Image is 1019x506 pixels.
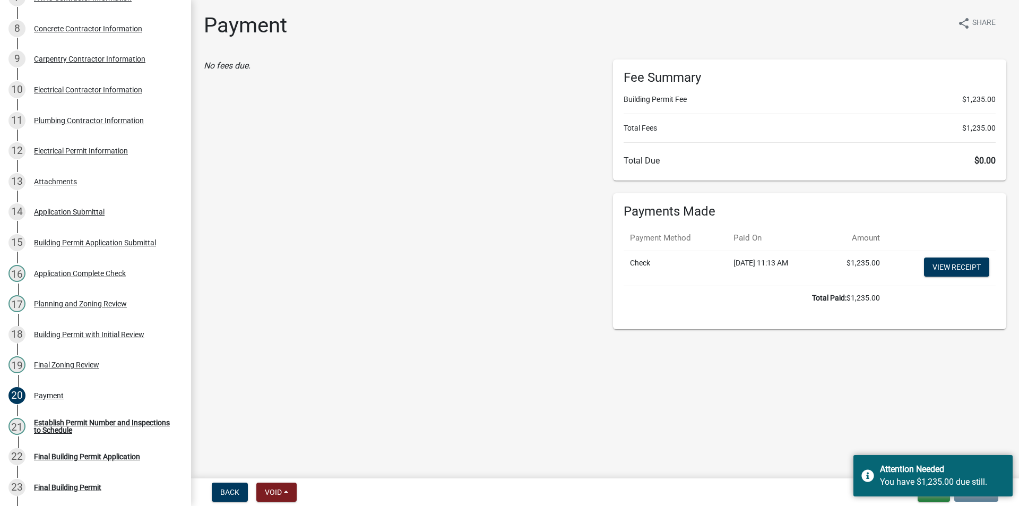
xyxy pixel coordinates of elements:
[8,326,25,343] div: 18
[972,17,996,30] span: Share
[880,476,1005,488] div: You have $1,235.00 due still.
[624,156,996,166] h6: Total Due
[624,226,727,251] th: Payment Method
[34,453,140,460] div: Final Building Permit Application
[8,203,25,220] div: 14
[8,50,25,67] div: 9
[8,387,25,404] div: 20
[8,112,25,129] div: 11
[220,488,239,496] span: Back
[34,117,144,124] div: Plumbing Contractor Information
[34,55,145,63] div: Carpentry Contractor Information
[34,239,156,246] div: Building Permit Application Submittal
[8,173,25,190] div: 13
[34,419,174,434] div: Establish Permit Number and Inspections to Schedule
[624,251,727,286] td: Check
[34,25,142,32] div: Concrete Contractor Information
[8,356,25,373] div: 19
[34,361,99,368] div: Final Zoning Review
[962,123,996,134] span: $1,235.00
[880,463,1005,476] div: Attention Needed
[8,479,25,496] div: 23
[727,226,822,251] th: Paid On
[34,147,128,155] div: Electrical Permit Information
[822,226,886,251] th: Amount
[34,178,77,185] div: Attachments
[822,251,886,286] td: $1,235.00
[812,294,847,302] b: Total Paid:
[34,208,105,216] div: Application Submittal
[256,483,297,502] button: Void
[624,204,996,219] h6: Payments Made
[924,258,989,277] a: View receipt
[204,61,251,71] i: No fees due.
[8,81,25,98] div: 10
[624,286,886,310] td: $1,235.00
[624,123,996,134] li: Total Fees
[8,418,25,435] div: 21
[624,70,996,85] h6: Fee Summary
[8,448,25,465] div: 22
[962,94,996,105] span: $1,235.00
[8,265,25,282] div: 16
[34,270,126,277] div: Application Complete Check
[34,331,144,338] div: Building Permit with Initial Review
[265,488,282,496] span: Void
[957,17,970,30] i: share
[974,156,996,166] span: $0.00
[8,20,25,37] div: 8
[8,142,25,159] div: 12
[34,484,101,491] div: Final Building Permit
[8,295,25,312] div: 17
[212,483,248,502] button: Back
[949,13,1004,33] button: shareShare
[8,234,25,251] div: 15
[34,392,64,399] div: Payment
[34,300,127,307] div: Planning and Zoning Review
[727,251,822,286] td: [DATE] 11:13 AM
[624,94,996,105] li: Building Permit Fee
[204,13,287,38] h1: Payment
[34,86,142,93] div: Electrical Contractor Information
